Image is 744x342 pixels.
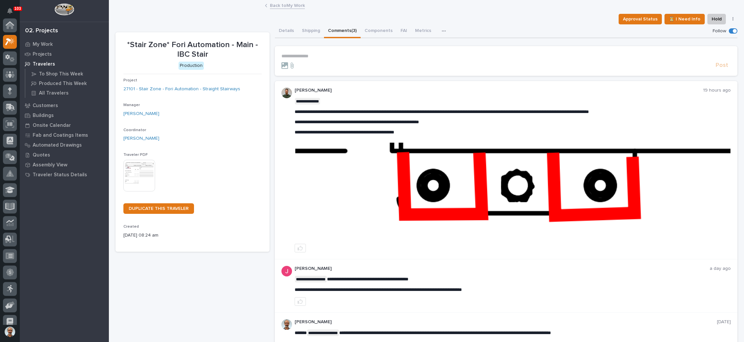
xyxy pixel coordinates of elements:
p: Follow [713,28,726,34]
p: Travelers [33,61,55,67]
button: Comments (3) [324,24,361,38]
p: Assembly View [33,162,67,168]
p: [PERSON_NAME] [295,88,703,93]
button: Shipping [298,24,324,38]
img: Workspace Logo [54,3,74,15]
a: Projects [20,49,109,59]
span: Traveler PDF [123,153,148,157]
button: users-avatar [3,325,17,339]
p: Customers [33,103,58,109]
a: [PERSON_NAME] [123,135,159,142]
span: Created [123,225,139,229]
button: Components [361,24,397,38]
p: Traveler Status Details [33,172,87,178]
a: Assembly View [20,160,109,170]
span: Coordinator [123,128,146,132]
p: To Shop This Week [39,71,83,77]
span: Post [716,62,728,69]
p: Fab and Coatings Items [33,132,88,138]
a: Fab and Coatings Items [20,130,109,140]
p: 103 [15,6,21,11]
p: Quotes [33,152,50,158]
p: Automated Drawings [33,142,82,148]
span: Hold [712,15,722,23]
span: Approval Status [623,15,658,23]
div: 02. Projects [25,27,58,35]
p: [DATE] 08:24 am [123,232,262,239]
p: Produced This Week [39,81,87,87]
p: [DATE] [717,319,731,325]
a: 27101 - Stair Zone - Fori Automation - Straight Stairways [123,86,240,93]
a: All Travelers [25,88,109,98]
p: Projects [33,51,52,57]
button: Hold [707,14,726,24]
img: AOh14GhUnP333BqRmXh-vZ-TpYZQaFVsuOFmGre8SRZf2A=s96-c [281,319,292,330]
a: Produced This Week [25,79,109,88]
a: Buildings [20,110,109,120]
span: Manager [123,103,140,107]
img: ACg8ocI-SXp0KwvcdjE4ZoRMyLsZRSgZqnEZt9q_hAaElEsh-D-asw=s96-c [281,266,292,276]
button: Approval Status [619,14,662,24]
p: Onsite Calendar [33,123,71,128]
button: Details [275,24,298,38]
span: DUPLICATE THIS TRAVELER [129,206,189,211]
p: Buildings [33,113,54,119]
a: Back toMy Work [270,1,305,9]
img: AATXAJw4slNr5ea0WduZQVIpKGhdapBAGQ9xVsOeEvl5=s96-c [281,88,292,98]
span: Project [123,78,137,82]
a: My Work [20,39,109,49]
p: 19 hours ago [703,88,731,93]
button: ⏳ I Need Info [664,14,705,24]
button: Metrics [411,24,435,38]
button: Post [713,62,731,69]
a: [PERSON_NAME] [123,110,159,117]
p: [PERSON_NAME] [295,266,710,271]
a: Traveler Status Details [20,170,109,180]
a: To Shop This Week [25,69,109,78]
p: [PERSON_NAME] [295,319,717,325]
button: FAI [397,24,411,38]
p: *Stair Zone* Fori Automation - Main - IBC Stair [123,40,262,59]
div: Production [178,62,204,70]
a: Travelers [20,59,109,69]
p: a day ago [710,266,731,271]
div: Notifications103 [8,8,17,18]
button: Notifications [3,4,17,18]
p: All Travelers [39,90,69,96]
a: Onsite Calendar [20,120,109,130]
a: Quotes [20,150,109,160]
a: Automated Drawings [20,140,109,150]
button: like this post [295,244,306,252]
button: like this post [295,297,306,306]
a: Customers [20,100,109,110]
a: DUPLICATE THIS TRAVELER [123,203,194,214]
span: ⏳ I Need Info [669,15,700,23]
p: My Work [33,42,53,47]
